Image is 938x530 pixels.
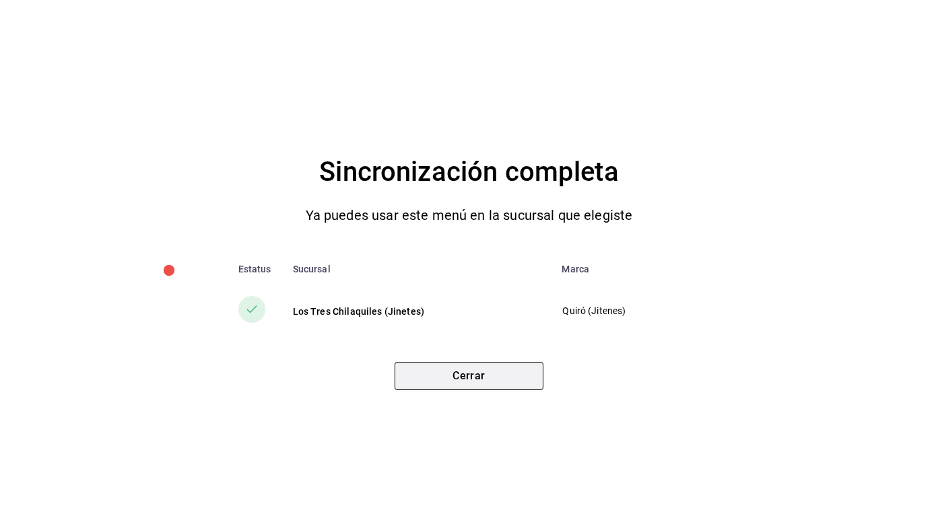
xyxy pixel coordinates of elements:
th: Estatus [217,253,282,285]
div: Los Tres Chilaquiles (Jinetes) [293,305,541,318]
th: Marca [551,253,721,285]
p: Quiró (Jitenes) [562,304,699,318]
p: Ya puedes usar este menú en la sucursal que elegiste [306,204,633,226]
th: Sucursal [282,253,551,285]
button: Cerrar [395,362,543,390]
h4: Sincronización completa [319,151,618,194]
